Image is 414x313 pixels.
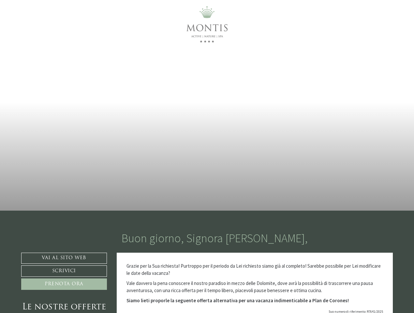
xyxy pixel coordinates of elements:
[21,278,107,290] a: Prenota ora
[21,253,107,264] a: Vai al sito web
[126,280,383,294] p: Vale davvero la pena conoscere il nostro paradiso in mezzo delle Dolomite, dove avrà la possibili...
[122,232,308,245] h1: Buon giorno, Signora [PERSON_NAME],
[21,265,107,277] a: Scrivici
[126,297,349,304] strong: Siamo lieti proporle la seguente offerta alternativa per una vacanza indimenticabile a Plan de Co...
[126,262,383,276] p: Grazie per la Sua richiesta! Purtroppo per il periodo da Lei richiesto siamo già al completo! Sar...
